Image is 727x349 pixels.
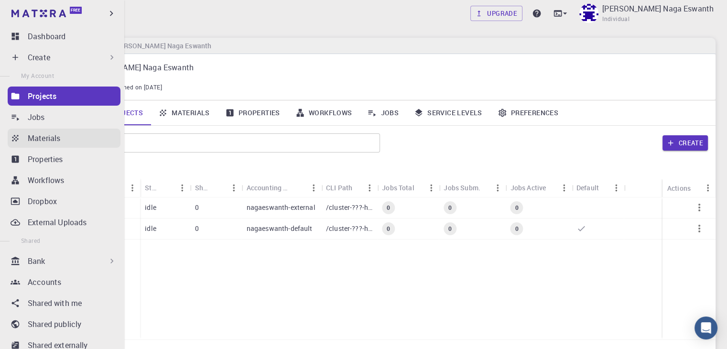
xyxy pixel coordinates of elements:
p: /cluster-???-home/[GEOGRAPHIC_DATA]/nagaeswanth-default [326,224,372,233]
span: Individual [602,14,629,24]
a: Properties [217,100,288,125]
a: Materials [8,129,120,148]
div: CLI Path [326,178,352,197]
a: Shared publicly [8,315,120,334]
p: idle [145,203,156,212]
button: Create [662,135,708,151]
a: Service Levels [406,100,490,125]
p: [PERSON_NAME] Naga Eswanth [82,62,700,73]
span: 0 [511,204,522,212]
span: 0 [511,225,522,233]
a: Jobs [359,100,406,125]
div: Shared [190,178,241,197]
span: 0 [383,204,394,212]
p: Projects [28,90,56,102]
nav: breadcrumb [48,41,213,51]
button: Menu [362,180,377,196]
div: Status [140,178,190,197]
div: Jobs Active [506,178,572,197]
button: Menu [174,180,190,196]
p: Workflows [28,174,64,186]
div: Shared [195,178,211,197]
a: Shared with me [8,294,120,313]
div: Status [145,178,159,197]
p: Shared publicly [28,318,81,330]
p: Create [28,52,50,63]
div: CLI Path [321,178,377,197]
a: Properties [8,150,120,169]
img: Jagadam Naga Eswanth [579,4,598,23]
p: Bank [28,255,45,267]
p: 0 [195,224,198,233]
span: Support [21,7,55,15]
div: Default [576,178,599,197]
button: Sort [291,180,306,196]
span: 0 [445,225,456,233]
a: Workflows [8,171,120,190]
button: Sort [159,180,174,196]
button: Menu [227,180,242,196]
a: Dropbox [8,192,120,211]
p: Dropbox [28,196,57,207]
p: 0 [195,203,198,212]
p: Shared with me [28,297,82,309]
p: Properties [28,153,63,165]
a: Upgrade [470,6,522,21]
span: My Account [21,72,54,79]
p: Jobs [28,111,45,123]
span: 0 [445,204,456,212]
p: Materials [28,132,60,144]
p: Dashboard [28,31,65,42]
div: Open Intercom Messenger [694,316,717,339]
button: Menu [423,180,439,196]
p: External Uploads [28,217,87,228]
p: nagaeswanth-external [247,203,315,212]
div: Jobs Total [377,178,439,197]
button: Menu [608,180,624,196]
div: Bank [8,251,120,271]
span: Shared [21,237,40,244]
a: Projects [8,87,120,106]
p: /cluster-???-home/[GEOGRAPHIC_DATA]/[GEOGRAPHIC_DATA]-external [326,203,372,212]
button: Sort [211,180,227,196]
div: Accounting slug [242,178,321,197]
button: Menu [125,180,140,196]
div: Jobs Subm. [444,178,480,197]
p: nagaeswanth-default [247,224,313,233]
a: External Uploads [8,213,120,232]
div: Actions [667,179,691,197]
span: 0 [383,225,394,233]
button: Menu [556,180,572,196]
a: Accounts [8,273,120,292]
p: Accounts [28,276,61,288]
div: Jobs Subm. [439,178,505,197]
h6: [PERSON_NAME] Naga Eswanth [109,41,211,51]
button: Menu [490,180,506,196]
div: Accounting slug [247,178,291,197]
p: idle [145,224,156,233]
div: Jobs Active [510,178,546,197]
div: Default [572,178,624,197]
div: Jobs Total [382,178,414,197]
div: Actions [662,179,716,197]
button: Menu [700,180,716,196]
p: [PERSON_NAME] Naga Eswanth [602,3,714,14]
span: Joined on [DATE] [115,83,162,92]
a: Materials [151,100,217,125]
img: logo [11,10,66,17]
div: Create [8,48,120,67]
a: Jobs [8,108,120,127]
a: Dashboard [8,27,120,46]
button: Menu [306,180,321,196]
a: Workflows [288,100,360,125]
a: Preferences [490,100,566,125]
